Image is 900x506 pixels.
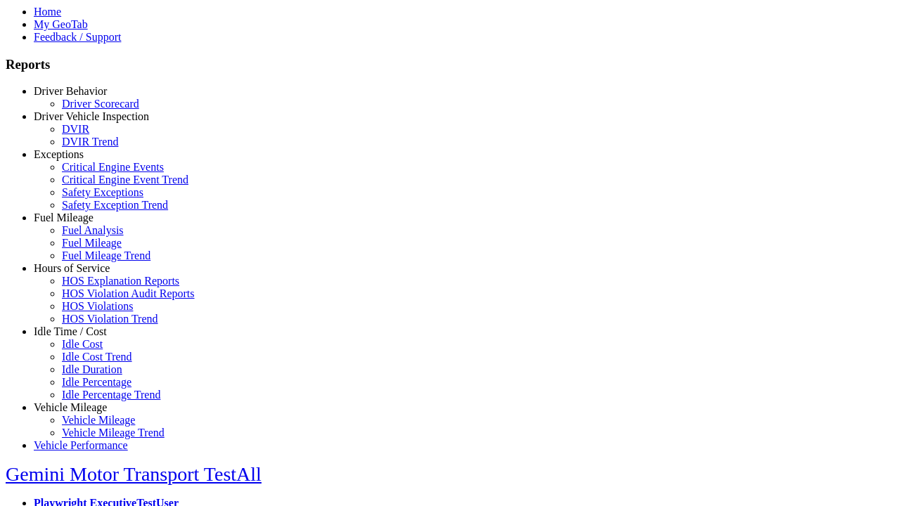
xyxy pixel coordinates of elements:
a: Critical Engine Event Trend [62,174,188,186]
a: Gemini Motor Transport TestAll [6,463,262,485]
a: HOS Explanation Reports [62,275,179,287]
a: Critical Engine Events [62,161,164,173]
a: Idle Cost [62,338,103,350]
h3: Reports [6,57,894,72]
a: Idle Percentage [62,376,131,388]
a: Driver Behavior [34,85,107,97]
a: Vehicle Mileage [62,414,135,426]
a: Idle Cost Trend [62,351,132,363]
a: Fuel Analysis [62,224,124,236]
a: Vehicle Performance [34,439,128,451]
a: HOS Violation Audit Reports [62,287,195,299]
a: Idle Time / Cost [34,325,107,337]
a: Idle Duration [62,363,122,375]
a: Vehicle Mileage Trend [62,427,165,439]
a: Safety Exceptions [62,186,143,198]
a: Fuel Mileage [34,212,94,223]
a: DVIR Trend [62,136,118,148]
a: Driver Vehicle Inspection [34,110,149,122]
a: HOS Violations [62,300,133,312]
a: Home [34,6,61,18]
a: Hours of Service [34,262,110,274]
a: Idle Percentage Trend [62,389,160,401]
a: Exceptions [34,148,84,160]
a: HOS Violation Trend [62,313,158,325]
a: Safety Exception Trend [62,199,168,211]
a: Fuel Mileage [62,237,122,249]
a: Vehicle Mileage [34,401,107,413]
a: Driver Scorecard [62,98,139,110]
a: Feedback / Support [34,31,121,43]
a: DVIR [62,123,89,135]
a: Fuel Mileage Trend [62,249,150,261]
a: My GeoTab [34,18,88,30]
